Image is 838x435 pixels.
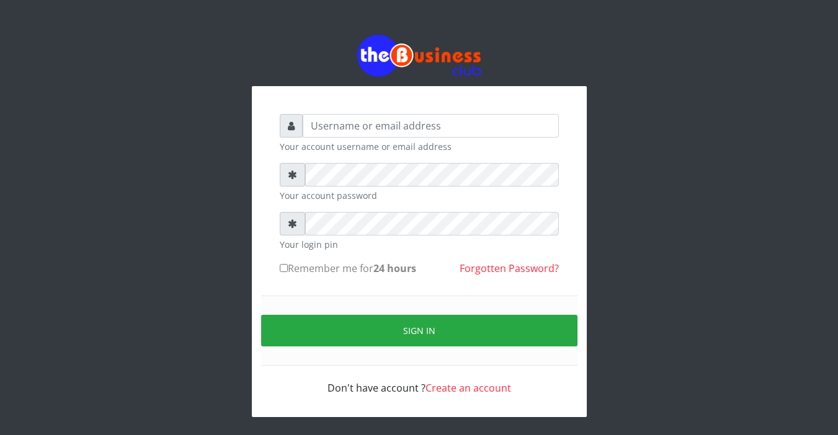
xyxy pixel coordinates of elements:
[280,366,559,395] div: Don't have account ?
[373,261,416,275] b: 24 hours
[261,315,577,346] button: Sign in
[303,114,559,138] input: Username or email address
[280,238,559,251] small: Your login pin
[426,381,511,395] a: Create an account
[280,261,416,276] label: Remember me for
[280,264,288,272] input: Remember me for24 hours
[280,140,559,153] small: Your account username or email address
[280,189,559,202] small: Your account password
[460,261,559,275] a: Forgotten Password?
